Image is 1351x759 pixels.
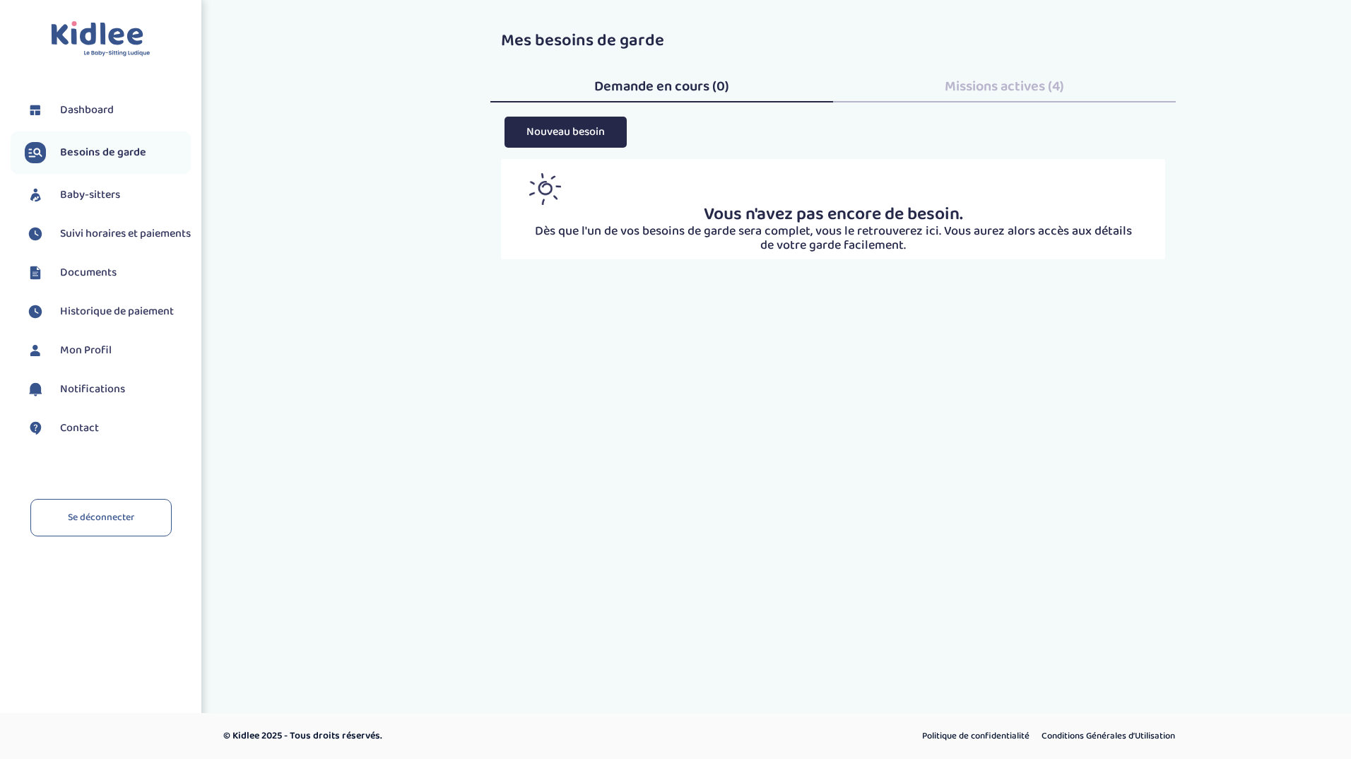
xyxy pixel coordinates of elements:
[505,117,627,147] button: Nouveau besoin
[25,184,191,206] a: Baby-sitters
[25,301,191,322] a: Historique de paiement
[25,223,191,245] a: Suivi horaires et paiements
[60,342,112,359] span: Mon Profil
[25,100,191,121] a: Dashboard
[60,303,174,320] span: Historique de paiement
[1037,727,1180,746] a: Conditions Générales d’Utilisation
[25,301,46,322] img: suivihoraire.svg
[25,142,46,163] img: besoin.svg
[529,173,561,205] img: inscription_membre_sun.png
[30,499,172,536] a: Se déconnecter
[60,264,117,281] span: Documents
[25,340,46,361] img: profil.svg
[51,21,151,57] img: logo.svg
[25,418,46,439] img: contact.svg
[594,75,729,98] span: Demande en cours (0)
[25,223,46,245] img: suivihoraire.svg
[60,187,120,204] span: Baby-sitters
[25,379,46,400] img: notification.svg
[60,381,125,398] span: Notifications
[917,727,1034,746] a: Politique de confidentialité
[25,262,191,283] a: Documents
[60,225,191,242] span: Suivi horaires et paiements
[25,379,191,400] a: Notifications
[25,418,191,439] a: Contact
[25,142,191,163] a: Besoins de garde
[60,420,99,437] span: Contact
[945,75,1064,98] span: Missions actives (4)
[60,144,146,161] span: Besoins de garde
[25,184,46,206] img: babysitters.svg
[25,262,46,283] img: documents.svg
[223,729,736,743] p: © Kidlee 2025 - Tous droits réservés.
[25,340,191,361] a: Mon Profil
[501,27,664,54] span: Mes besoins de garde
[25,100,46,121] img: dashboard.svg
[529,205,1137,225] p: Vous n'avez pas encore de besoin.
[529,225,1137,253] p: Dès que l'un de vos besoins de garde sera complet, vous le retrouverez ici. Vous aurez alors accè...
[60,102,114,119] span: Dashboard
